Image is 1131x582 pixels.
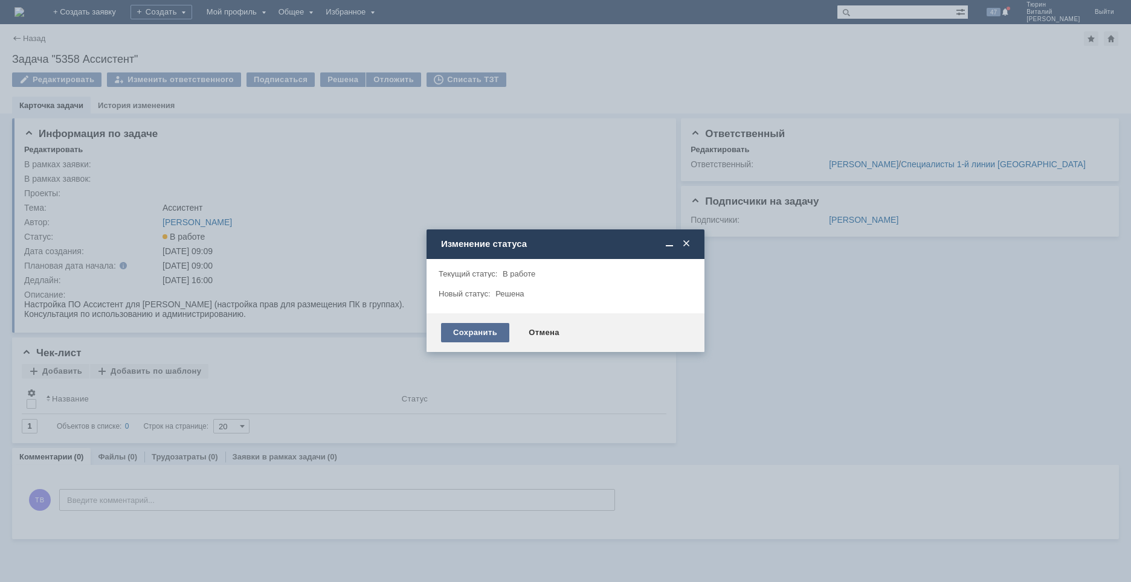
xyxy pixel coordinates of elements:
[503,269,535,278] span: В работе
[439,289,491,298] label: Новый статус:
[441,238,692,249] div: Изменение статуса
[680,238,692,249] span: Закрыть
[439,269,497,278] label: Текущий статус:
[663,238,675,249] span: Свернуть (Ctrl + M)
[495,289,524,298] span: Решена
